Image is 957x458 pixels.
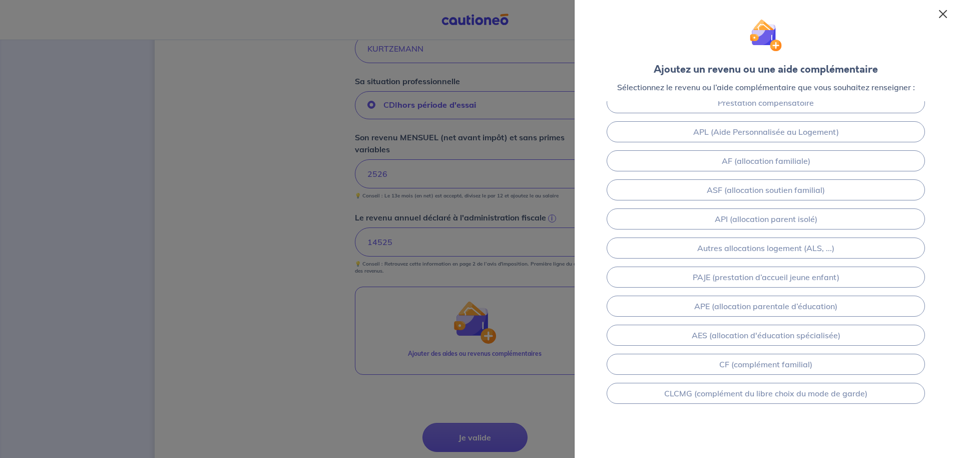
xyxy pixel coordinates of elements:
[654,62,878,77] div: Ajoutez un revenu ou une aide complémentaire
[617,81,915,93] p: Sélectionnez le revenu ou l’aide complémentaire que vous souhaitez renseigner :
[607,92,925,113] a: Prestation compensatoire
[607,267,925,288] a: PAJE (prestation d’accueil jeune enfant)
[607,325,925,346] a: AES (allocation d'éducation spécialisée)
[935,6,951,22] button: Close
[607,238,925,259] a: Autres allocations logement (ALS, ...)
[607,208,925,230] a: API (allocation parent isolé)
[607,179,925,200] a: ASF (allocation soutien familial)
[607,383,925,404] a: CLCMG (complément du libre choix du mode de garde)
[607,354,925,375] a: CF (complément familial)
[607,296,925,317] a: APE (allocation parentale d’éducation)
[607,121,925,142] a: APL (Aide Personnalisée au Logement)
[607,150,925,171] a: AF (allocation familiale)
[750,19,782,52] img: illu_wallet.svg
